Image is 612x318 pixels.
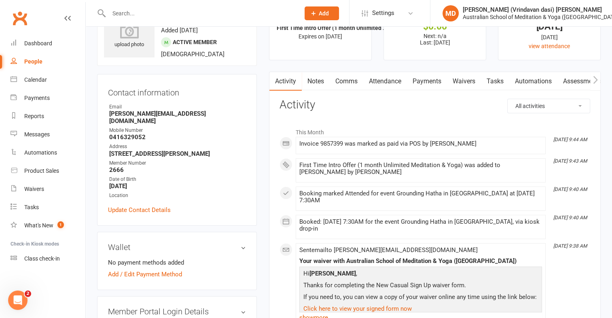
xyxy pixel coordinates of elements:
[108,307,246,316] h3: Member Portal Login Details
[11,250,85,268] a: Class kiosk mode
[11,144,85,162] a: Automations
[11,34,85,53] a: Dashboard
[109,176,246,183] div: Date of Birth
[24,58,42,65] div: People
[509,72,557,91] a: Automations
[553,243,587,249] i: [DATE] 9:38 AM
[363,72,407,91] a: Attendance
[303,305,412,312] a: Click here to view your signed form now
[24,131,50,138] div: Messages
[24,40,52,47] div: Dashboard
[280,99,590,111] h3: Activity
[529,43,570,49] a: view attendance
[391,22,479,31] div: $0.00
[11,180,85,198] a: Waivers
[11,53,85,71] a: People
[553,187,587,192] i: [DATE] 9:40 AM
[299,246,478,254] span: Sent email to [PERSON_NAME][EMAIL_ADDRESS][DOMAIN_NAME]
[108,269,182,279] a: Add / Edit Payment Method
[280,124,590,137] li: This Month
[57,221,64,228] span: 1
[24,186,44,192] div: Waivers
[553,158,587,164] i: [DATE] 9:43 AM
[407,72,447,91] a: Payments
[109,110,246,125] strong: [PERSON_NAME][EMAIL_ADDRESS][DOMAIN_NAME]
[173,39,217,45] span: Active member
[109,192,246,199] div: Location
[109,143,246,151] div: Address
[104,22,155,49] div: upload photo
[11,198,85,216] a: Tasks
[301,280,540,292] p: Thanks for completing the New Casual Sign Up waiver form.
[302,72,330,91] a: Notes
[24,149,57,156] div: Automations
[481,72,509,91] a: Tasks
[553,215,587,220] i: [DATE] 9:40 AM
[309,270,356,277] strong: [PERSON_NAME]
[109,159,246,167] div: Member Number
[24,167,59,174] div: Product Sales
[161,27,198,34] time: Added [DATE]
[109,134,246,141] strong: 0416329052
[24,95,50,101] div: Payments
[109,103,246,111] div: Email
[11,107,85,125] a: Reports
[447,72,481,91] a: Waivers
[109,166,246,174] strong: 2666
[109,150,246,157] strong: [STREET_ADDRESS][PERSON_NAME]
[108,243,246,252] h3: Wallet
[24,76,47,83] div: Calendar
[24,204,39,210] div: Tasks
[299,140,542,147] div: Invoice 9857399 was marked as paid via POS by [PERSON_NAME]
[443,5,459,21] div: MD
[391,33,479,46] p: Next: n/a Last: [DATE]
[25,290,31,297] span: 2
[299,218,542,232] div: Booked: [DATE] 7:30AM for the event Grounding Hatha in [GEOGRAPHIC_DATA], via kiosk drop-in
[11,216,85,235] a: What's New1
[161,51,224,58] span: [DEMOGRAPHIC_DATA]
[299,190,542,204] div: Booking marked Attended for event Grounding Hatha in [GEOGRAPHIC_DATA] at [DATE] 7:30AM
[109,182,246,190] strong: [DATE]
[24,222,53,229] div: What's New
[108,85,246,97] h3: Contact information
[299,162,542,176] div: First Time Intro Offer (1 month Unlimited Meditation & Yoga) was added to [PERSON_NAME] by [PERSO...
[299,33,342,40] span: Expires on [DATE]
[109,127,246,134] div: Mobile Number
[277,25,388,31] strong: First Time Intro Offer (1 month Unlimited ...
[108,205,171,215] a: Update Contact Details
[301,269,540,280] p: Hi ,
[11,89,85,107] a: Payments
[24,255,60,262] div: Class check-in
[557,72,607,91] a: Assessments
[372,4,394,22] span: Settings
[319,10,329,17] span: Add
[506,33,593,42] div: [DATE]
[24,113,44,119] div: Reports
[299,258,542,265] div: Your waiver with Australian School of Meditation & Yoga ([GEOGRAPHIC_DATA])
[506,22,593,31] div: [DATE]
[305,6,339,20] button: Add
[330,72,363,91] a: Comms
[269,72,302,91] a: Activity
[106,8,294,19] input: Search...
[11,125,85,144] a: Messages
[108,258,246,267] li: No payment methods added
[11,71,85,89] a: Calendar
[10,8,30,28] a: Clubworx
[8,290,28,310] iframe: Intercom live chat
[301,292,540,304] p: If you need to, you can view a copy of your waiver online any time using the link below:
[11,162,85,180] a: Product Sales
[553,137,587,142] i: [DATE] 9:44 AM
